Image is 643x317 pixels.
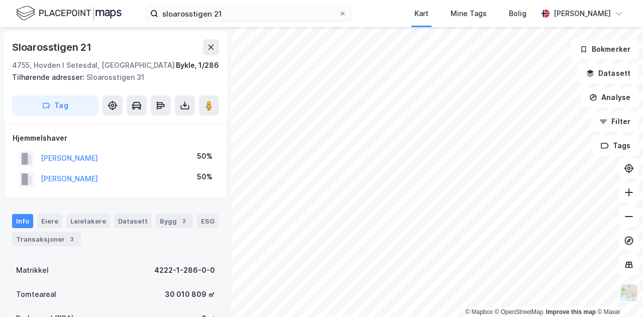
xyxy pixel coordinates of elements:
[197,150,212,162] div: 50%
[578,63,639,83] button: Datasett
[16,288,56,300] div: Tomteareal
[154,264,215,276] div: 4222-1-286-0-0
[197,171,212,183] div: 50%
[197,214,219,228] div: ESG
[12,232,81,246] div: Transaksjoner
[66,214,110,228] div: Leietakere
[165,288,215,300] div: 30 010 809 ㎡
[554,8,611,20] div: [PERSON_NAME]
[593,269,643,317] div: Kontrollprogram for chat
[12,39,93,55] div: Sloarosstigen 21
[495,308,544,315] a: OpenStreetMap
[592,136,639,156] button: Tags
[546,308,596,315] a: Improve this map
[465,308,493,315] a: Mapbox
[591,112,639,132] button: Filter
[67,234,77,244] div: 3
[12,214,33,228] div: Info
[16,264,49,276] div: Matrikkel
[509,8,526,20] div: Bolig
[158,6,339,21] input: Søk på adresse, matrikkel, gårdeiere, leietakere eller personer
[37,214,62,228] div: Eiere
[179,216,189,226] div: 2
[156,214,193,228] div: Bygg
[593,269,643,317] iframe: Chat Widget
[581,87,639,108] button: Analyse
[16,5,122,22] img: logo.f888ab2527a4732fd821a326f86c7f29.svg
[12,95,98,116] button: Tag
[176,59,219,71] div: Bykle, 1/286
[451,8,487,20] div: Mine Tags
[571,39,639,59] button: Bokmerker
[13,132,219,144] div: Hjemmelshaver
[114,214,152,228] div: Datasett
[414,8,428,20] div: Kart
[12,59,175,71] div: 4755, Hovden I Setesdal, [GEOGRAPHIC_DATA]
[12,71,211,83] div: Sloarosstigen 31
[12,73,86,81] span: Tilhørende adresser:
